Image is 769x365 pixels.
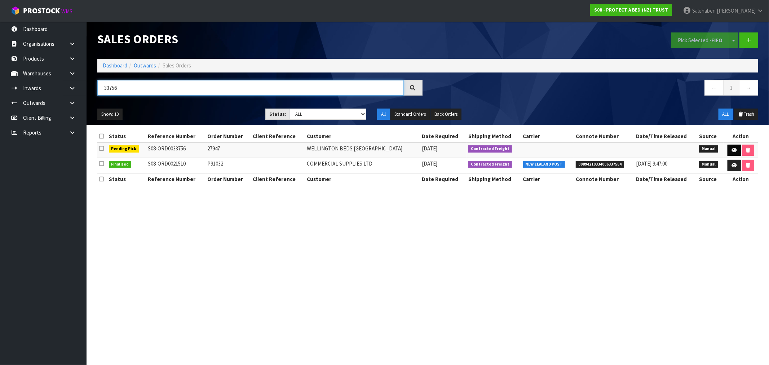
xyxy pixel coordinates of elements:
td: P91032 [205,158,251,173]
input: Search sales orders [97,80,404,96]
span: Manual [699,145,718,153]
button: ALL [719,109,733,120]
strong: FIFO [711,37,722,44]
th: Date/Time Released [634,131,697,142]
a: S08 - PROTECT A BED (NZ) TRUST [590,4,672,16]
span: [DATE] [422,145,437,152]
th: Date Required [420,173,467,185]
span: Contracted Freight [468,145,512,153]
span: Pending Pick [109,145,139,153]
th: Client Reference [251,173,305,185]
th: Reference Number [146,131,205,142]
a: 1 [723,80,739,96]
button: Back Orders [430,109,461,120]
button: Trash [734,109,758,120]
th: Source [697,131,724,142]
th: Action [724,173,758,185]
span: Contracted Freight [468,161,512,168]
th: Customer [305,173,420,185]
th: Status [107,173,146,185]
h1: Sales Orders [97,32,423,46]
small: WMS [61,8,72,15]
span: [DATE] [422,160,437,167]
button: All [377,109,390,120]
strong: S08 - PROTECT A BED (NZ) TRUST [594,7,668,13]
a: → [739,80,758,96]
td: WELLINGTON BEDS [GEOGRAPHIC_DATA] [305,142,420,158]
button: Pick Selected -FIFO [671,32,729,48]
th: Client Reference [251,131,305,142]
a: Dashboard [103,62,127,69]
th: Status [107,131,146,142]
span: [PERSON_NAME] [717,7,756,14]
th: Carrier [521,173,574,185]
th: Action [724,131,758,142]
button: Show: 10 [97,109,123,120]
span: [DATE] 9:47:00 [636,160,667,167]
th: Carrier [521,131,574,142]
td: 27947 [205,142,251,158]
th: Connote Number [574,131,634,142]
th: Connote Number [574,173,634,185]
nav: Page navigation [433,80,759,98]
td: S08-ORD0021510 [146,158,205,173]
th: Shipping Method [467,173,521,185]
td: S08-ORD0033756 [146,142,205,158]
td: COMMERCIAL SUPPLIES LTD [305,158,420,173]
a: Outwards [134,62,156,69]
th: Source [697,173,724,185]
span: Sales Orders [163,62,191,69]
th: Order Number [205,131,251,142]
th: Date Required [420,131,467,142]
button: Standard Orders [390,109,430,120]
span: 00894210334006337564 [576,161,624,168]
th: Customer [305,131,420,142]
th: Shipping Method [467,131,521,142]
th: Date/Time Released [634,173,697,185]
span: Manual [699,161,718,168]
span: Finalised [109,161,132,168]
a: ← [704,80,724,96]
span: Salehaben [692,7,716,14]
th: Order Number [205,173,251,185]
th: Reference Number [146,173,205,185]
span: ProStock [23,6,60,16]
span: NEW ZEALAND POST [523,161,565,168]
strong: Status: [269,111,286,117]
img: cube-alt.png [11,6,20,15]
